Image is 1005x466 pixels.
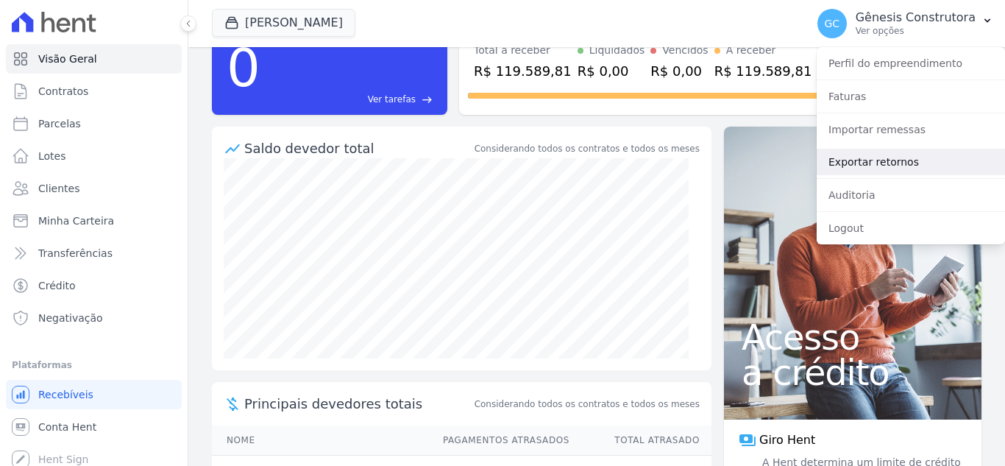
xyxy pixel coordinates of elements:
[6,271,182,300] a: Crédito
[429,426,570,456] th: Pagamentos Atrasados
[726,43,776,58] div: A receber
[759,431,815,449] span: Giro Hent
[570,426,711,456] th: Total Atrasado
[422,94,433,105] span: east
[38,149,66,163] span: Lotes
[6,380,182,409] a: Recebíveis
[817,116,1005,143] a: Importar remessas
[227,29,260,106] div: 0
[817,50,1005,77] a: Perfil do empreendimento
[817,215,1005,241] a: Logout
[578,61,645,81] div: R$ 0,00
[742,355,964,390] span: a crédito
[6,109,182,138] a: Parcelas
[38,213,114,228] span: Minha Carteira
[817,83,1005,110] a: Faturas
[12,356,176,374] div: Plataformas
[6,174,182,203] a: Clientes
[38,387,93,402] span: Recebíveis
[212,9,355,37] button: [PERSON_NAME]
[38,246,113,261] span: Transferências
[856,10,976,25] p: Gênesis Construtora
[856,25,976,37] p: Ver opções
[244,394,472,414] span: Principais devedores totais
[368,93,416,106] span: Ver tarefas
[806,3,1005,44] button: GC Gênesis Construtora Ver opções
[714,61,812,81] div: R$ 119.589,81
[650,61,708,81] div: R$ 0,00
[38,311,103,325] span: Negativação
[824,18,839,29] span: GC
[6,206,182,236] a: Minha Carteira
[212,426,429,456] th: Nome
[38,420,96,434] span: Conta Hent
[6,44,182,74] a: Visão Geral
[6,141,182,171] a: Lotes
[6,77,182,106] a: Contratos
[475,398,700,411] span: Considerando todos os contratos e todos os meses
[38,52,97,66] span: Visão Geral
[817,149,1005,175] a: Exportar retornos
[38,116,81,131] span: Parcelas
[662,43,708,58] div: Vencidos
[817,182,1005,208] a: Auditoria
[266,93,433,106] a: Ver tarefas east
[474,61,572,81] div: R$ 119.589,81
[38,181,79,196] span: Clientes
[38,84,88,99] span: Contratos
[589,43,645,58] div: Liquidados
[38,278,76,293] span: Crédito
[244,138,472,158] div: Saldo devedor total
[475,142,700,155] div: Considerando todos os contratos e todos os meses
[6,239,182,268] a: Transferências
[6,303,182,333] a: Negativação
[6,412,182,442] a: Conta Hent
[742,320,964,355] span: Acesso
[474,43,572,58] div: Total a receber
